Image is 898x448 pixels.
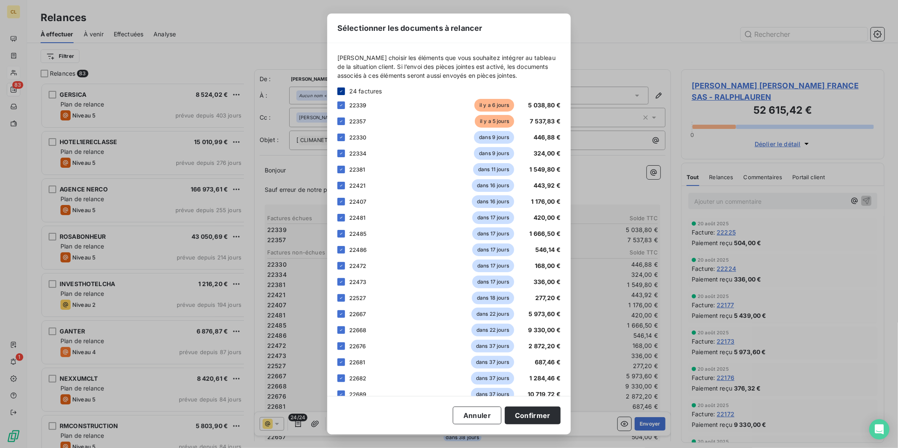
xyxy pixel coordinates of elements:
span: dans 17 jours [472,227,514,240]
span: 22473 [349,279,367,285]
span: dans 22 jours [471,324,514,336]
span: 22330 [349,134,367,141]
span: 5 038,80 € [528,101,561,109]
span: 687,46 € [535,358,561,366]
span: dans 17 jours [472,243,514,256]
div: Open Intercom Messenger [869,419,890,440]
span: dans 22 jours [471,308,514,320]
span: dans 17 jours [472,276,514,288]
span: dans 18 jours [472,292,514,304]
span: [PERSON_NAME] choisir les éléments que vous souhaitez intégrer au tableau de la situation client.... [337,53,561,80]
span: 546,14 € [535,246,561,253]
span: 22682 [349,375,367,382]
span: dans 17 jours [472,211,514,224]
span: 1 666,50 € [530,230,561,237]
span: 5 973,60 € [529,310,561,317]
span: 7 537,83 € [530,117,561,125]
span: 22481 [349,214,366,221]
span: 22486 [349,246,367,253]
span: 22381 [349,166,365,173]
span: 277,20 € [535,294,561,301]
span: dans 16 jours [472,179,514,192]
span: dans 9 jours [474,131,514,144]
span: 1 176,00 € [531,198,561,205]
span: 22472 [349,262,367,269]
span: 168,00 € [535,262,561,269]
span: 22485 [349,230,367,237]
span: 10 719,72 € [528,391,561,398]
span: dans 9 jours [474,147,514,160]
span: dans 17 jours [472,260,514,272]
span: 446,88 € [534,134,561,141]
span: dans 37 jours [471,356,514,369]
span: 443,92 € [534,182,561,189]
span: dans 37 jours [471,372,514,385]
span: dans 37 jours [471,340,514,352]
span: 22689 [349,391,367,398]
span: 22667 [349,311,366,317]
span: 336,00 € [534,278,561,285]
span: Sélectionner les documents à relancer [337,22,482,34]
span: 22407 [349,198,367,205]
span: 1 284,46 € [530,374,561,382]
span: 22527 [349,295,366,301]
span: 22357 [349,118,366,125]
span: 1 549,80 € [530,166,561,173]
span: il y a 5 jours [475,115,514,128]
span: 2 872,20 € [529,342,561,350]
span: dans 16 jours [472,195,514,208]
span: 324,00 € [534,150,561,157]
button: Confirmer [505,407,561,424]
span: 22421 [349,182,366,189]
span: 22334 [349,150,367,157]
span: 22668 [349,327,367,333]
span: 22676 [349,343,366,350]
span: 9 330,00 € [528,326,561,333]
button: Annuler [453,407,501,424]
span: 22681 [349,359,365,366]
span: 22339 [349,102,367,109]
span: dans 37 jours [471,388,514,401]
span: il y a 6 jours [474,99,514,112]
span: 420,00 € [534,214,561,221]
span: 24 factures [349,87,382,96]
span: dans 11 jours [473,163,514,176]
